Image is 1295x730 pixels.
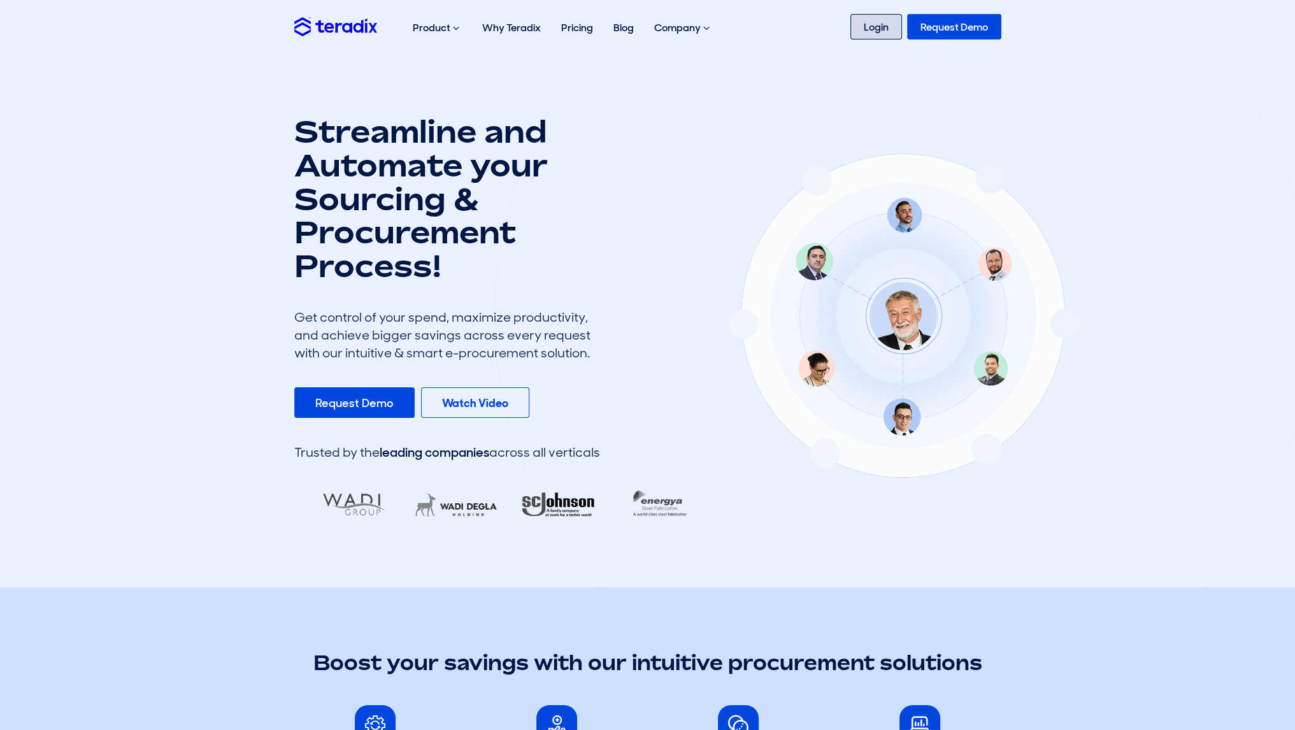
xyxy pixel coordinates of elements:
[294,17,377,36] img: Teradix logo
[403,8,472,48] div: Product
[294,308,600,362] div: Get control of your spend, maximize productivity, and achieve bigger savings across every request...
[380,444,489,461] span: leading companies
[442,396,508,411] b: Watch Video
[294,387,415,418] a: Request Demo
[644,8,722,48] div: Company
[506,484,610,526] img: RA
[294,115,600,283] h1: Streamline and Automate your Sourcing & Procurement Process!
[850,14,902,39] a: Login
[294,648,1001,677] h2: Boost your savings with our intuitive procurement solutions
[421,387,529,418] a: Watch Video
[907,14,1001,39] a: Request Demo
[472,8,551,48] a: Why Teradix
[603,8,644,48] a: Blog
[551,8,603,48] a: Pricing
[294,443,600,461] div: Trusted by the across all verticals
[404,484,508,526] img: LifeMakers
